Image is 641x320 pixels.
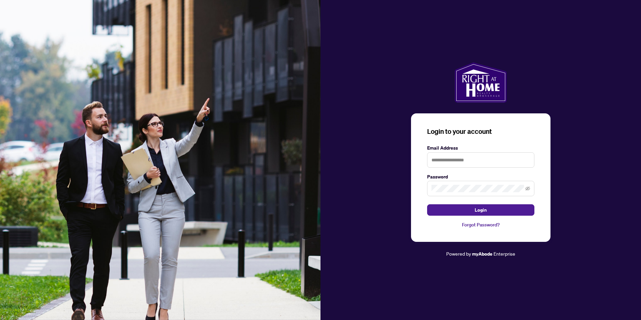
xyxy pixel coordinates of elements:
a: Forgot Password? [427,221,534,228]
img: ma-logo [455,62,507,103]
a: myAbode [472,250,492,258]
label: Email Address [427,144,534,152]
span: Powered by [446,251,471,257]
label: Password [427,173,534,180]
button: Login [427,204,534,216]
h3: Login to your account [427,127,534,136]
span: eye-invisible [525,186,530,191]
span: Enterprise [493,251,515,257]
span: Login [475,205,487,215]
